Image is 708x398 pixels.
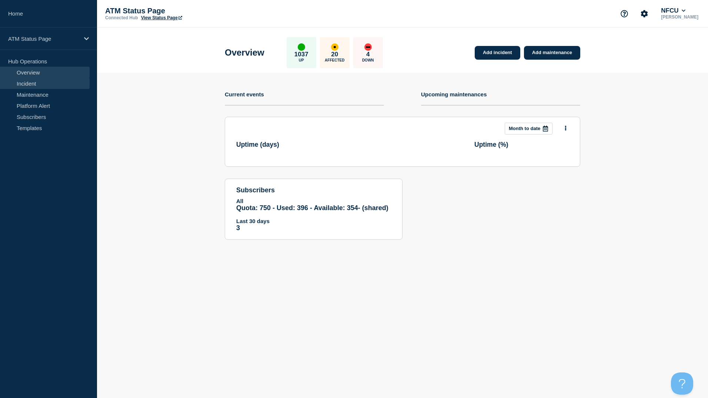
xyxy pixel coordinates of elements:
h3: Uptime ( days ) [236,141,279,149]
button: Month to date [505,123,552,135]
p: Affected [325,58,344,62]
div: affected [331,43,338,51]
iframe: Help Scout Beacon - Open [671,372,693,395]
h4: Current events [225,91,264,97]
p: Month to date [509,126,540,131]
span: Quota: 750 - Used: 396 - Available: 354 - (shared) [236,204,388,212]
p: ATM Status Page [8,36,79,42]
p: Up [299,58,304,62]
a: Add incident [475,46,520,60]
p: 4 [366,51,370,58]
p: Connected Hub [105,15,138,20]
h1: Overview [225,47,264,58]
p: Down [362,58,374,62]
p: All [236,198,391,204]
button: Support [617,6,632,21]
h4: Upcoming maintenances [421,91,487,97]
p: 1037 [294,51,308,58]
div: up [298,43,305,51]
p: 20 [331,51,338,58]
p: [PERSON_NAME] [659,14,700,20]
button: NFCU [659,7,687,14]
p: Last 30 days [236,218,391,224]
h4: subscribers [236,186,391,194]
a: View Status Page [141,15,182,20]
p: ATM Status Page [105,7,253,15]
a: Add maintenance [524,46,580,60]
div: down [364,43,372,51]
h3: Uptime ( % ) [474,141,508,149]
button: Account settings [637,6,652,21]
p: 3 [236,224,391,232]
